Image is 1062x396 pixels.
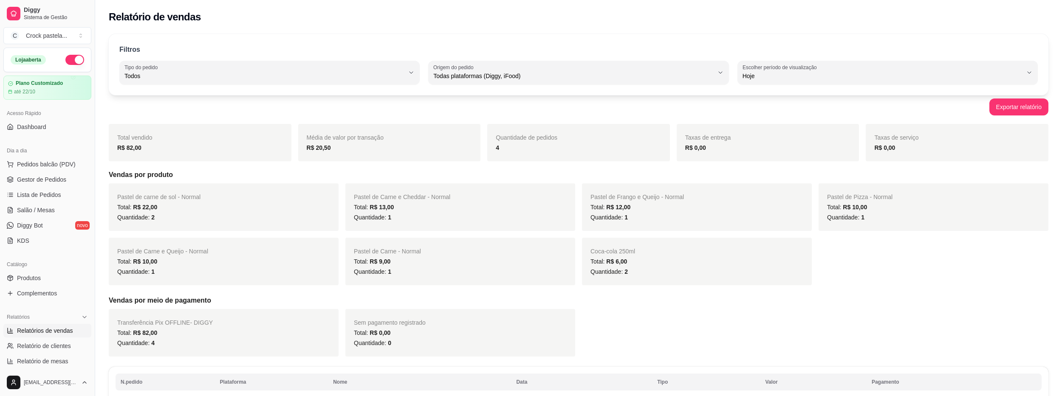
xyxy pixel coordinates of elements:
[17,357,68,365] span: Relatório de mesas
[124,64,161,71] label: Tipo do pedido
[827,194,893,200] span: Pastel de Pizza - Normal
[119,45,140,55] p: Filtros
[843,204,867,211] span: R$ 10,00
[624,268,628,275] span: 2
[24,6,88,14] span: Diggy
[433,64,476,71] label: Origem do pedido
[737,61,1038,84] button: Escolher período de visualizaçãoHoje
[117,319,213,326] span: Transferência Pix OFFLINE - DIGGY
[3,286,91,300] a: Complementos
[827,204,867,211] span: Total:
[307,144,331,151] strong: R$ 20,50
[117,329,157,336] span: Total:
[606,204,630,211] span: R$ 12,00
[743,72,1022,80] span: Hoje
[433,72,713,80] span: Todas plataformas (Diggy, iFood)
[65,55,84,65] button: Alterar Status
[388,340,391,346] span: 0
[14,88,35,95] article: até 22/10
[133,329,157,336] span: R$ 82,00
[590,258,627,265] span: Total:
[624,214,628,221] span: 1
[354,248,421,255] span: Pastel de Carne - Normal
[26,31,67,40] div: Crock pastela ...
[16,80,63,87] article: Plano Customizado
[388,268,391,275] span: 1
[743,64,819,71] label: Escolher período de visualização
[989,98,1048,115] button: Exportar relatório
[685,134,731,141] span: Taxas de entrega
[117,258,157,265] span: Total:
[17,160,76,169] span: Pedidos balcão (PDV)
[3,173,91,186] a: Gestor de Pedidos
[17,206,55,214] span: Salão / Mesas
[17,342,71,350] span: Relatório de clientes
[119,61,420,84] button: Tipo do pedidoTodos
[117,248,208,255] span: Pastel de Carne e Queijo - Normal
[685,144,706,151] strong: R$ 0,00
[874,134,918,141] span: Taxas de serviço
[3,76,91,100] a: Plano Customizadoaté 22/10
[606,258,627,265] span: R$ 6,00
[11,55,46,65] div: Loja aberta
[17,191,61,199] span: Lista de Pedidos
[511,374,652,390] th: Data
[590,194,684,200] span: Pastel de Frango e Queijo - Normal
[590,248,635,255] span: Coca-cola 250ml
[760,374,867,390] th: Valor
[3,258,91,271] div: Catálogo
[874,144,895,151] strong: R$ 0,00
[307,134,384,141] span: Média de valor por transação
[17,289,57,298] span: Complementos
[124,72,404,80] span: Todos
[370,204,394,211] span: R$ 13,00
[151,340,155,346] span: 4
[354,340,391,346] span: Quantidade:
[3,27,91,44] button: Select a team
[151,214,155,221] span: 2
[17,326,73,335] span: Relatórios de vendas
[3,157,91,171] button: Pedidos balcão (PDV)
[354,258,390,265] span: Total:
[827,214,864,221] span: Quantidade:
[370,258,390,265] span: R$ 9,00
[151,268,155,275] span: 1
[861,214,864,221] span: 1
[370,329,390,336] span: R$ 0,00
[328,374,511,390] th: Nome
[117,340,155,346] span: Quantidade:
[3,144,91,157] div: Dia a dia
[109,295,1048,306] h5: Vendas por meio de pagamento
[17,123,46,131] span: Dashboard
[354,204,394,211] span: Total:
[496,134,557,141] span: Quantidade de pedidos
[117,144,141,151] strong: R$ 82,00
[354,214,391,221] span: Quantidade:
[496,144,499,151] strong: 4
[590,268,628,275] span: Quantidade:
[354,194,450,200] span: Pastel de Carne e Cheddar - Normal
[354,329,390,336] span: Total:
[3,188,91,202] a: Lista de Pedidos
[867,374,1042,390] th: Pagamento
[17,175,66,184] span: Gestor de Pedidos
[117,214,155,221] span: Quantidade:
[24,14,88,21] span: Sistema de Gestão
[3,120,91,134] a: Dashboard
[17,236,29,245] span: KDS
[354,319,426,326] span: Sem pagamento registrado
[388,214,391,221] span: 1
[3,372,91,393] button: [EMAIL_ADDRESS][DOMAIN_NAME]
[7,314,30,320] span: Relatórios
[428,61,729,84] button: Origem do pedidoTodas plataformas (Diggy, iFood)
[3,339,91,353] a: Relatório de clientes
[3,234,91,247] a: KDS
[17,221,43,230] span: Diggy Bot
[590,204,630,211] span: Total:
[117,134,153,141] span: Total vendido
[3,3,91,24] a: DiggySistema de Gestão
[354,268,391,275] span: Quantidade:
[24,379,78,386] span: [EMAIL_ADDRESS][DOMAIN_NAME]
[3,324,91,337] a: Relatórios de vendas
[3,354,91,368] a: Relatório de mesas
